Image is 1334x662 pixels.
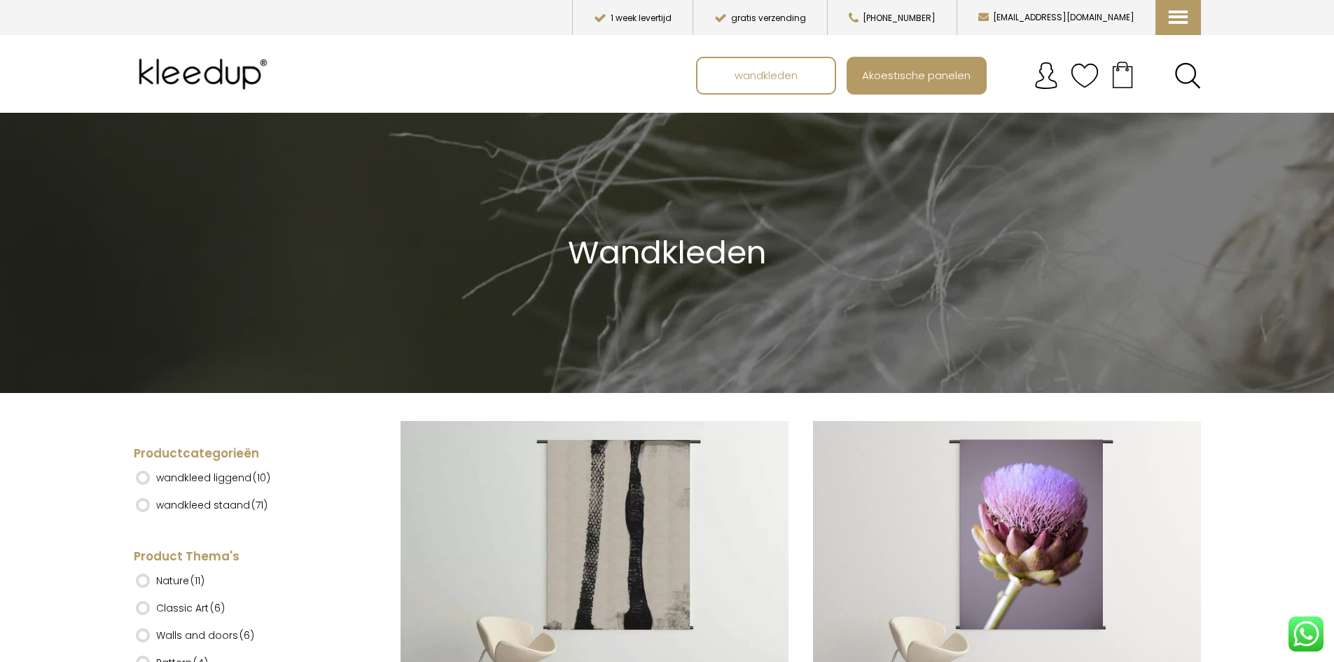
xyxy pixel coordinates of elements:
[1099,57,1146,92] a: Your cart
[696,57,1211,95] nav: Main menu
[251,498,268,512] span: (71)
[210,601,225,615] span: (6)
[156,466,270,490] label: wandkleed liggend
[253,471,270,485] span: (10)
[134,446,347,462] h4: Productcategorieën
[156,623,254,647] label: Walls and doors
[134,549,347,565] h4: Product Thema's
[134,46,278,102] img: Kleedup
[727,62,805,88] span: wandkleden
[848,58,985,93] a: Akoestische panelen
[1032,62,1060,90] img: account.svg
[568,230,766,275] span: Wandkleden
[239,628,254,642] span: (6)
[156,493,268,517] label: wandkleed staand
[156,569,204,593] label: Nature
[854,62,978,88] span: Akoestische panelen
[697,58,835,93] a: wandkleden
[1071,62,1099,90] img: verlanglijstje.svg
[1174,62,1201,89] a: Search
[190,574,204,588] span: (11)
[156,596,225,620] label: Classic Art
